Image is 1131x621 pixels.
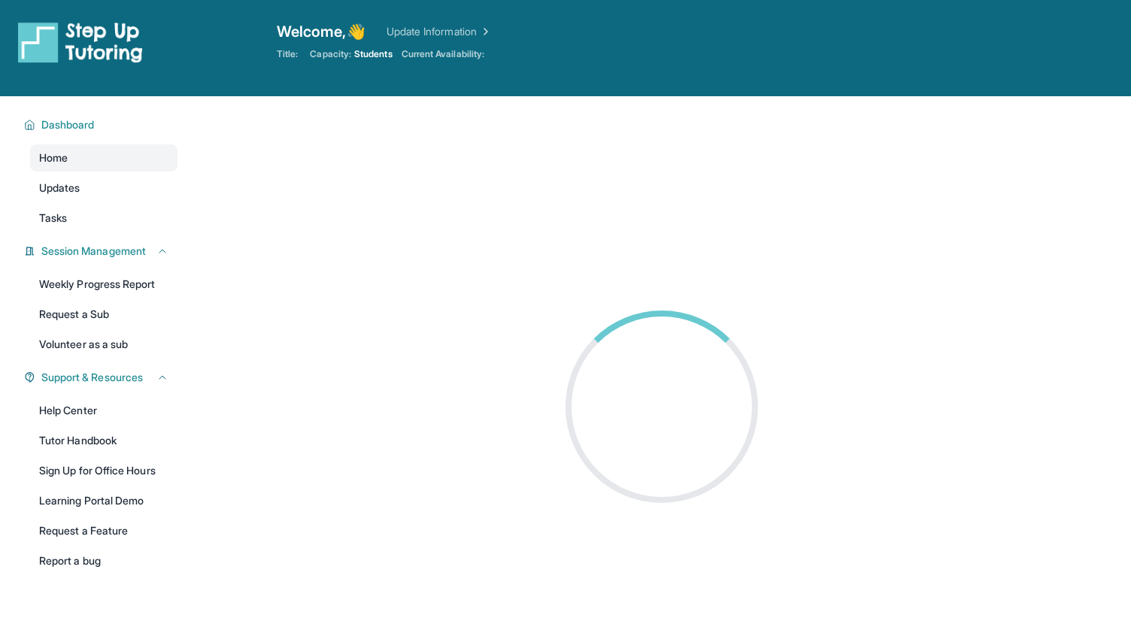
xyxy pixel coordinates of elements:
[18,21,143,63] img: logo
[30,271,177,298] a: Weekly Progress Report
[30,174,177,201] a: Updates
[354,48,393,60] span: Students
[39,180,80,195] span: Updates
[30,547,177,574] a: Report a bug
[41,244,146,259] span: Session Management
[30,204,177,232] a: Tasks
[277,21,365,42] span: Welcome, 👋
[477,24,492,39] img: Chevron Right
[30,487,177,514] a: Learning Portal Demo
[30,397,177,424] a: Help Center
[30,457,177,484] a: Sign Up for Office Hours
[39,211,67,226] span: Tasks
[30,517,177,544] a: Request a Feature
[35,117,168,132] button: Dashboard
[30,301,177,328] a: Request a Sub
[39,150,68,165] span: Home
[41,370,143,385] span: Support & Resources
[277,48,298,60] span: Title:
[387,24,492,39] a: Update Information
[30,331,177,358] a: Volunteer as a sub
[35,244,168,259] button: Session Management
[30,144,177,171] a: Home
[310,48,351,60] span: Capacity:
[30,427,177,454] a: Tutor Handbook
[35,370,168,385] button: Support & Resources
[402,48,484,60] span: Current Availability:
[41,117,95,132] span: Dashboard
